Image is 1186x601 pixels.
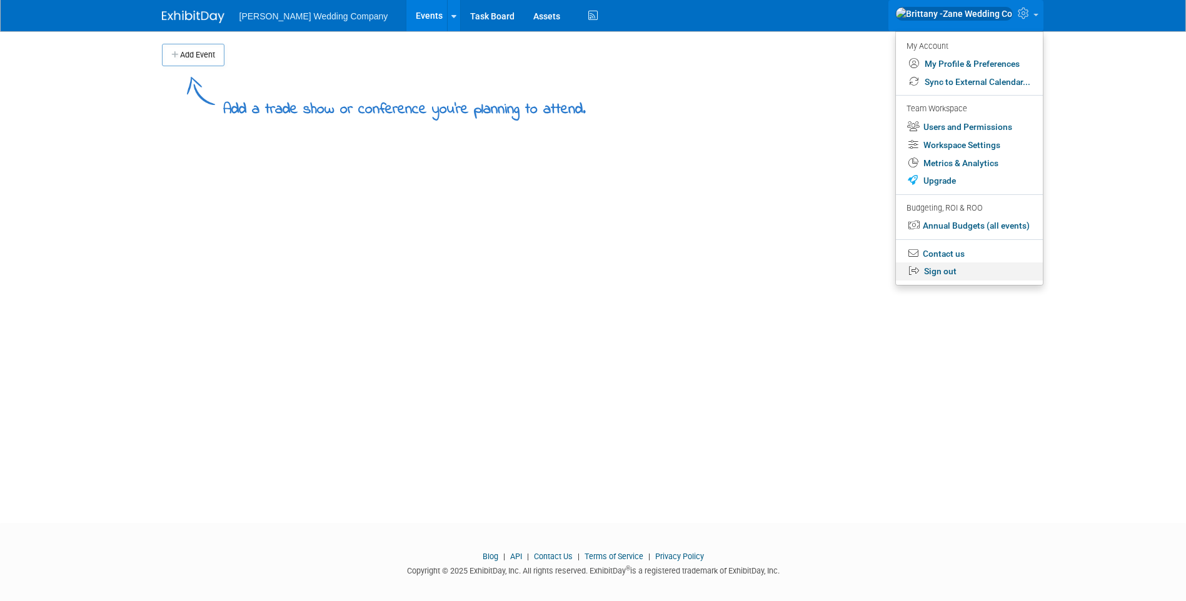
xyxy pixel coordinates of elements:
[575,552,583,561] span: |
[239,11,388,21] span: [PERSON_NAME] Wedding Company
[896,73,1043,91] a: Sync to External Calendar...
[907,38,1030,53] div: My Account
[626,565,630,572] sup: ®
[907,202,1030,215] div: Budgeting, ROI & ROO
[896,118,1043,136] a: Users and Permissions
[585,552,643,561] a: Terms of Service
[896,262,1043,281] a: Sign out
[896,245,1043,263] a: Contact us
[534,552,573,561] a: Contact Us
[895,7,1013,21] img: Brittany -Zane Wedding Co
[162,11,224,23] img: ExhibitDay
[896,217,1043,235] a: Annual Budgets (all events)
[483,552,498,561] a: Blog
[645,552,653,561] span: |
[907,102,1030,116] div: Team Workspace
[896,136,1043,154] a: Workspace Settings
[510,552,522,561] a: API
[896,55,1043,73] a: My Profile & Preferences
[500,552,508,561] span: |
[896,154,1043,172] a: Metrics & Analytics
[655,552,704,561] a: Privacy Policy
[896,172,1043,190] a: Upgrade
[524,552,532,561] span: |
[223,90,586,121] div: Add a trade show or conference you're planning to attend.
[162,44,224,66] button: Add Event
